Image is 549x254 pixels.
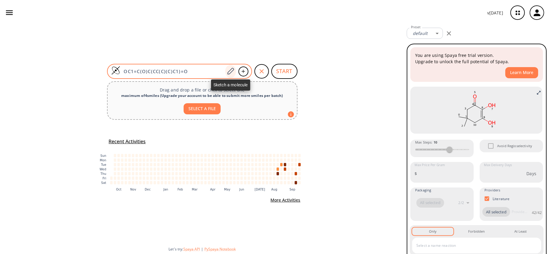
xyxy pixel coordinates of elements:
[415,163,445,167] label: Max Price Per Gram
[514,229,527,234] div: At Least
[101,181,106,184] text: Sat
[289,188,295,191] text: Sep
[210,188,216,191] text: Apr
[100,163,106,166] text: Tue
[415,52,538,65] p: You are using Spaya free trial version. Upgrade to unlock the full potential of Spaya.
[536,90,541,95] svg: Full screen
[184,103,221,114] button: SELECT A FILE
[493,196,510,201] p: Literature
[459,200,464,205] p: 2 / 2
[106,137,148,147] button: Recent Activities
[112,87,292,93] p: Drag and drop a file or click to select one
[412,228,453,235] button: Only
[200,246,204,252] span: |
[112,93,292,98] div: maximum of 4 smiles ( Upgrade your account to be able to submit more smiles per batch )
[204,246,236,252] button: PySpaya Notebook
[211,79,250,91] div: Sketch a molecule
[271,188,277,191] text: Aug
[103,177,106,180] text: Fri
[163,188,168,191] text: Jan
[500,228,541,235] button: At Least
[192,188,198,191] text: Mar
[505,67,538,78] button: Learn More
[415,187,431,193] span: Packaging
[99,159,106,162] text: Mon
[110,154,301,184] g: cell
[468,229,485,234] div: Forbidden
[271,64,298,79] button: START
[429,229,437,234] div: Only
[411,25,421,29] label: Preset
[224,188,230,191] text: May
[100,172,106,175] text: Thu
[484,163,512,167] label: Max Delivery Days
[109,138,146,145] h5: Recent Activities
[145,188,151,191] text: Dec
[416,200,444,206] span: All selected
[111,66,120,75] img: Logo Spaya
[413,30,428,36] em: default
[434,140,437,144] strong: 10
[526,170,536,177] p: Days
[116,188,295,191] g: x-axis tick label
[99,168,106,171] text: Wed
[120,68,225,74] input: Enter SMILES
[415,89,538,131] svg: OC1=C(O)C(CC(C)(C)C1)=O
[183,246,200,252] button: Spaya API
[482,209,510,215] span: All selected
[484,187,500,193] span: Providers
[116,188,121,191] text: Oct
[456,228,497,235] button: Forbidden
[415,170,417,177] p: $
[130,188,136,191] text: Nov
[239,188,244,191] text: Jun
[510,207,529,217] input: Provider name
[169,246,402,252] div: Let's try:
[268,195,303,206] button: More Activities
[415,140,437,145] span: Max Steps :
[99,154,106,184] g: y-axis tick label
[100,154,106,157] text: Sun
[497,143,532,149] span: Avoid Regioselectivity
[254,188,265,191] text: [DATE]
[532,210,542,215] p: 42 / 42
[415,241,529,250] input: Select a name reaction
[177,188,183,191] text: Feb
[487,10,503,16] p: v [DATE]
